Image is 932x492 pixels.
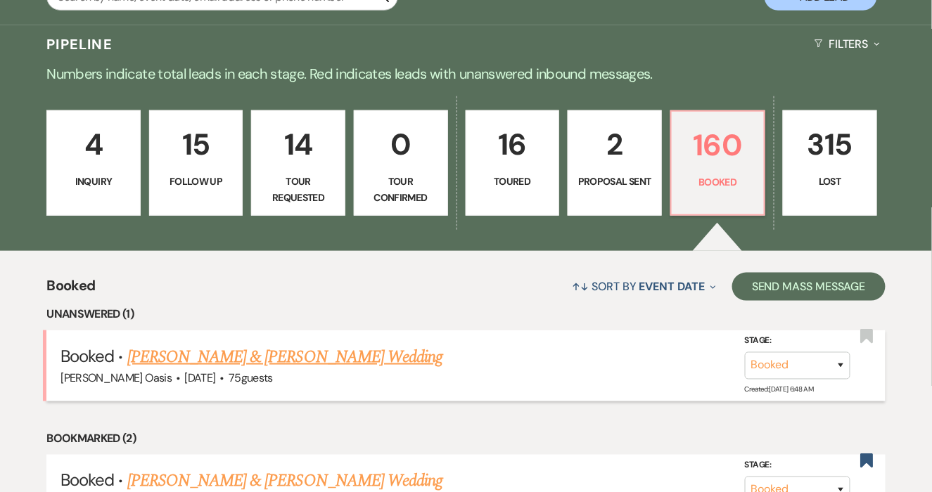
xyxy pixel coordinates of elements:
[745,458,850,474] label: Stage:
[60,345,114,367] span: Booked
[732,273,886,301] button: Send Mass Message
[46,275,95,305] span: Booked
[229,370,273,385] span: 75 guests
[577,121,653,168] p: 2
[466,110,560,216] a: 16Toured
[46,110,141,216] a: 4Inquiry
[573,279,589,294] span: ↑↓
[792,174,868,189] p: Lost
[745,334,850,349] label: Stage:
[46,429,886,448] li: Bookmarked (2)
[792,121,868,168] p: 315
[363,121,439,168] p: 0
[260,174,336,205] p: Tour Requested
[260,121,336,168] p: 14
[46,305,886,323] li: Unanswered (1)
[680,122,756,169] p: 160
[680,174,756,190] p: Booked
[639,279,705,294] span: Event Date
[56,174,132,189] p: Inquiry
[354,110,448,216] a: 0Tour Confirmed
[577,174,653,189] p: Proposal Sent
[127,344,442,370] a: [PERSON_NAME] & [PERSON_NAME] Wedding
[475,121,551,168] p: 16
[745,385,814,394] span: Created: [DATE] 6:48 AM
[60,470,114,491] span: Booked
[568,110,662,216] a: 2Proposal Sent
[184,370,215,385] span: [DATE]
[783,110,877,216] a: 315Lost
[670,110,766,216] a: 160Booked
[158,121,234,168] p: 15
[475,174,551,189] p: Toured
[567,268,722,305] button: Sort By Event Date
[56,121,132,168] p: 4
[363,174,439,205] p: Tour Confirmed
[46,34,113,54] h3: Pipeline
[809,25,886,63] button: Filters
[158,174,234,189] p: Follow Up
[251,110,345,216] a: 14Tour Requested
[60,370,172,385] span: [PERSON_NAME] Oasis
[149,110,243,216] a: 15Follow Up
